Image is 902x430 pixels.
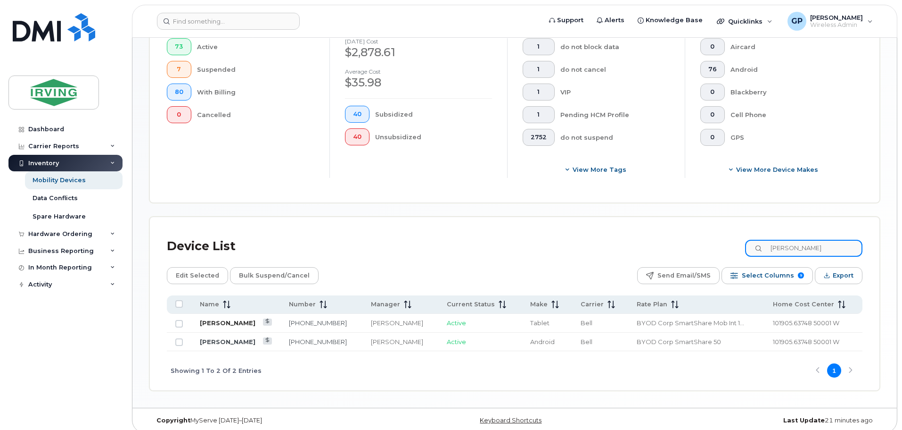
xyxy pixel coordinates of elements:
div: MyServe [DATE]–[DATE] [149,417,393,424]
a: [PERSON_NAME] [200,319,255,327]
button: Send Email/SMS [637,267,720,284]
span: 7 [175,66,183,73]
span: Showing 1 To 2 Of 2 Entries [171,363,262,378]
span: Manager [371,300,400,309]
button: View More Device Makes [700,161,847,178]
strong: Last Update [783,417,825,424]
span: Android [530,338,555,346]
span: Bell [581,319,592,327]
div: do not block data [560,38,670,55]
span: 40 [353,110,361,118]
span: 0 [708,111,717,118]
div: Pending HCM Profile [560,106,670,123]
input: Search Device List ... [745,240,862,257]
button: 80 [167,84,191,101]
div: Cancelled [197,106,315,123]
span: Home Cost Center [773,300,834,309]
button: 40 [345,106,369,123]
span: Bell [581,338,592,346]
span: BYOD Corp SmartShare Mob Int 10 [637,319,744,327]
strong: Copyright [156,417,190,424]
button: Edit Selected [167,267,228,284]
div: Suspended [197,61,315,78]
button: 76 [700,61,725,78]
span: Wireless Admin [810,21,863,29]
button: 7 [167,61,191,78]
button: 1 [523,106,555,123]
span: 80 [175,88,183,96]
span: Active [447,338,466,346]
div: [PERSON_NAME] [371,319,430,328]
button: 1 [523,61,555,78]
span: 2752 [531,134,547,141]
span: 1 [531,88,547,96]
div: 21 minutes ago [636,417,880,424]
span: GP [791,16,803,27]
span: Alerts [605,16,624,25]
button: 40 [345,128,369,145]
button: Export [815,267,862,284]
span: Current Status [447,300,495,309]
a: [PERSON_NAME] [200,338,255,346]
div: VIP [560,84,670,101]
a: Keyboard Shortcuts [480,417,541,424]
div: Android [730,61,848,78]
button: 0 [700,84,725,101]
span: Bulk Suspend/Cancel [239,269,310,283]
button: 0 [700,129,725,146]
div: $35.98 [345,75,492,91]
div: Active [197,38,315,55]
div: Quicklinks [710,12,779,31]
button: 0 [700,38,725,55]
span: Active [447,319,466,327]
div: [PERSON_NAME] [371,337,430,346]
div: do not suspend [560,129,670,146]
span: 101905.63748 50001 W [773,338,839,346]
button: Bulk Suspend/Cancel [230,267,319,284]
div: Unsubsidized [375,128,492,145]
div: Aircard [730,38,848,55]
a: Support [542,11,590,30]
span: 40 [353,133,361,141]
span: 1 [531,111,547,118]
span: Quicklinks [728,17,763,25]
span: Name [200,300,219,309]
span: Select Columns [742,269,794,283]
a: [PHONE_NUMBER] [289,319,347,327]
button: View more tags [523,161,670,178]
button: 2752 [523,129,555,146]
div: Cell Phone [730,106,848,123]
span: 73 [175,43,183,51]
span: Tablet [530,319,549,327]
span: Edit Selected [176,269,219,283]
span: Number [289,300,316,309]
button: Page 1 [827,363,841,378]
a: View Last Bill [263,337,272,345]
span: 0 [708,88,717,96]
h4: Average cost [345,68,492,75]
span: Export [833,269,853,283]
div: With Billing [197,84,315,101]
span: View More Device Makes [736,165,818,174]
span: [PERSON_NAME] [810,14,863,21]
span: Support [557,16,583,25]
span: Knowledge Base [646,16,703,25]
div: Gord Pederson [781,12,879,31]
button: 1 [523,84,555,101]
span: 101905.63748 50001 W [773,319,839,327]
a: Knowledge Base [631,11,709,30]
span: 0 [708,43,717,51]
a: Alerts [590,11,631,30]
span: 0 [175,111,183,118]
button: 1 [523,38,555,55]
span: BYOD Corp SmartShare 50 [637,338,721,346]
button: Select Columns 9 [722,267,813,284]
span: 1 [531,66,547,73]
h4: [DATE] cost [345,38,492,44]
span: 0 [708,134,717,141]
button: 73 [167,38,191,55]
button: 0 [167,106,191,123]
a: [PHONE_NUMBER] [289,338,347,346]
span: View more tags [573,165,626,174]
button: 0 [700,106,725,123]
